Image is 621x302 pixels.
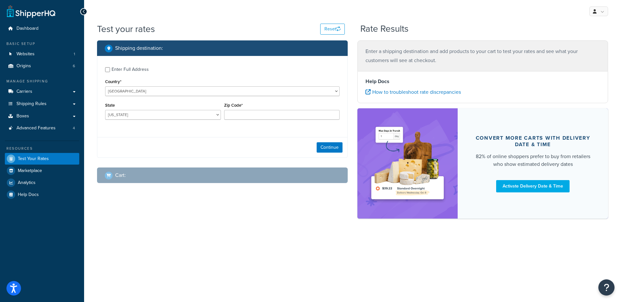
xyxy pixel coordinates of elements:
button: Continue [317,142,343,153]
h1: Test your rates [97,23,155,35]
a: Carriers [5,86,79,98]
h4: Help Docs [365,78,600,85]
li: Origins [5,60,79,72]
span: Origins [16,63,31,69]
p: Enter a shipping destination and add products to your cart to test your rates and see what your c... [365,47,600,65]
div: 82% of online shoppers prefer to buy from retailers who show estimated delivery dates [473,153,593,168]
label: Zip Code* [224,103,243,108]
span: Shipping Rules [16,101,47,107]
a: Advanced Features4 [5,122,79,134]
span: 6 [73,63,75,69]
span: Help Docs [18,192,39,198]
button: Reset [320,24,345,35]
a: Activate Delivery Date & Time [496,180,570,192]
span: Boxes [16,113,29,119]
h2: Cart : [115,172,126,178]
div: Manage Shipping [5,79,79,84]
h2: Shipping destination : [115,45,163,51]
h2: Rate Results [360,24,409,34]
a: Dashboard [5,23,79,35]
label: Country* [105,79,121,84]
label: State [105,103,115,108]
a: Websites1 [5,48,79,60]
div: Enter Full Address [112,65,149,74]
a: How to troubleshoot rate discrepancies [365,88,461,96]
a: Origins6 [5,60,79,72]
span: Carriers [16,89,32,94]
span: Advanced Features [16,125,56,131]
span: Marketplace [18,168,42,174]
span: 1 [74,51,75,57]
a: Boxes [5,110,79,122]
button: Open Resource Center [598,279,615,296]
a: Help Docs [5,189,79,200]
div: Convert more carts with delivery date & time [473,135,593,148]
div: Resources [5,146,79,151]
span: Dashboard [16,26,38,31]
span: Analytics [18,180,36,186]
a: Analytics [5,177,79,189]
a: Marketplace [5,165,79,177]
li: Advanced Features [5,122,79,134]
span: Test Your Rates [18,156,49,162]
input: Enter Full Address [105,67,110,72]
img: feature-image-ddt-36eae7f7280da8017bfb280eaccd9c446f90b1fe08728e4019434db127062ab4.png [367,118,448,209]
div: Basic Setup [5,41,79,47]
li: Websites [5,48,79,60]
a: Shipping Rules [5,98,79,110]
span: 4 [73,125,75,131]
a: Test Your Rates [5,153,79,165]
span: Websites [16,51,35,57]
